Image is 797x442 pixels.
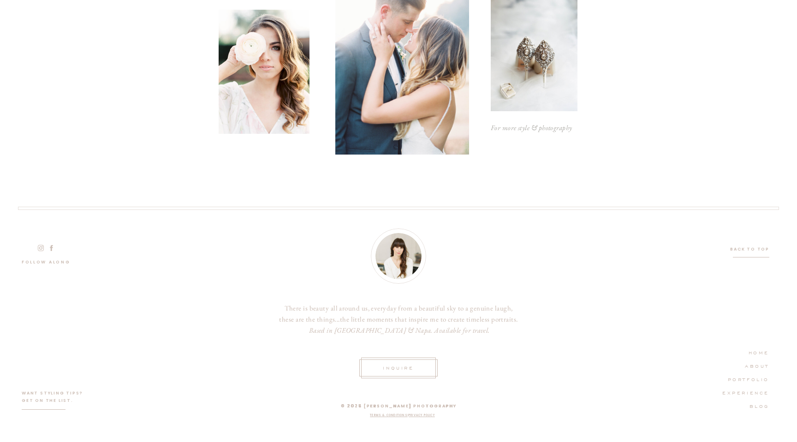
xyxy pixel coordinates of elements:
a: HOME [729,348,769,356]
a: Privacy policy [409,413,435,417]
a: INquire [380,363,417,371]
p: © 2025 [PERSON_NAME] photography [289,402,508,410]
a: follow along [22,258,77,269]
a: ABOUT [717,361,769,370]
a: Back to top [730,245,769,253]
a: EXPERIENCE [717,388,769,396]
a: BLog [730,401,769,410]
i: For more style & photography [491,123,572,132]
p: want styling tips? GET ON THE LIST. [22,389,87,408]
a: There is beauty all around us, everyday from a beautiful sky to a genuine laugh, these are the th... [278,303,519,340]
nav: I [293,413,512,420]
a: PORTFOLIO [717,375,769,383]
i: Based in [GEOGRAPHIC_DATA] & Napa. Available for travel. [309,326,490,334]
a: Terms & Conditions [370,413,408,417]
